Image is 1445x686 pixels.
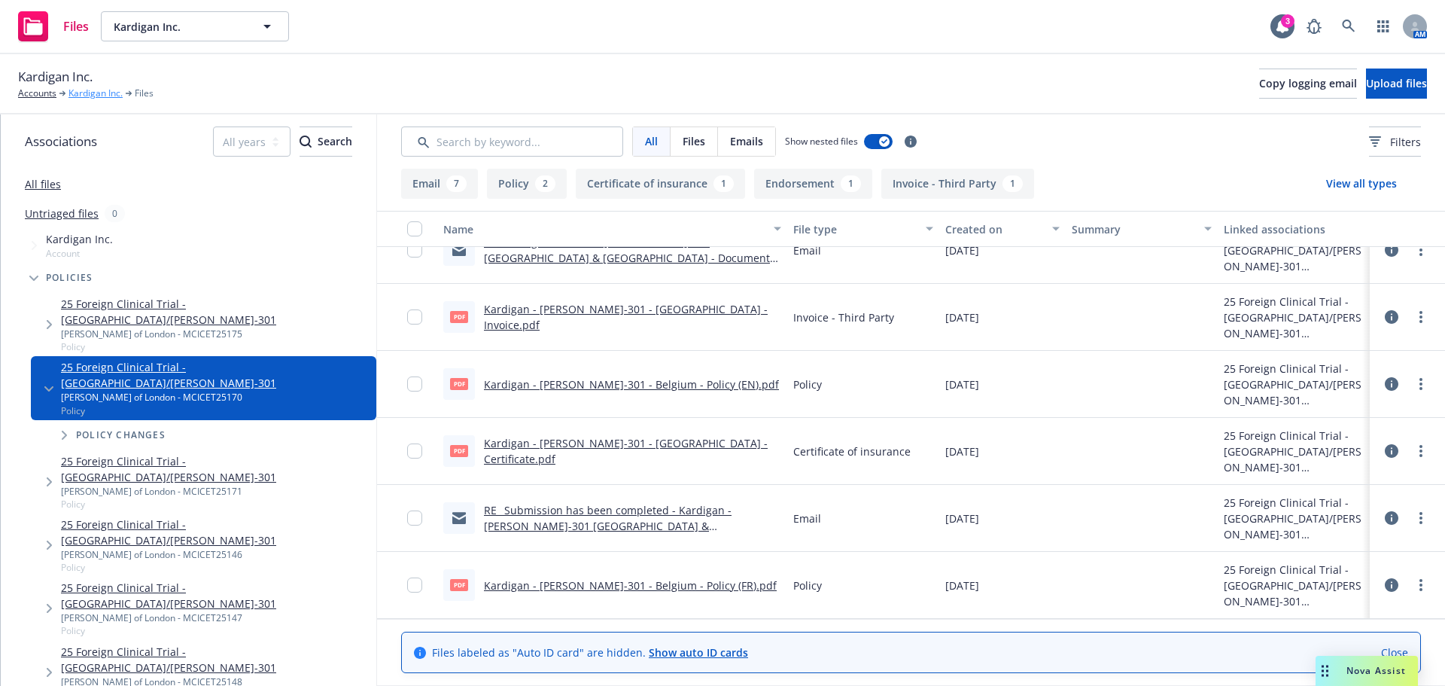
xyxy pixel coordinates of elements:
a: Kardigan - [PERSON_NAME]-301 - [GEOGRAPHIC_DATA] - Certificate.pdf [484,436,768,466]
button: Summary [1066,211,1218,247]
a: Search [1334,11,1364,41]
a: 25 Foreign Clinical Trial - [GEOGRAPHIC_DATA]/[PERSON_NAME]-301 [61,580,370,611]
span: Kardigan Inc. [46,231,113,247]
span: Files labeled as "Auto ID card" are hidden. [432,645,748,660]
span: [DATE] [945,377,979,392]
button: Name [437,211,787,247]
div: 1 [841,175,861,192]
button: View all types [1302,169,1421,199]
div: 25 Foreign Clinical Trial - [GEOGRAPHIC_DATA]/[PERSON_NAME]-301 [1224,495,1364,542]
a: Accounts [18,87,56,100]
div: [PERSON_NAME] of London - MCICET25147 [61,611,370,624]
a: Show auto ID cards [649,645,748,660]
div: [PERSON_NAME] of London - MCICET25170 [61,391,370,404]
div: Search [300,127,352,156]
span: Policy [61,498,370,511]
a: Switch app [1368,11,1398,41]
a: more [1412,576,1430,594]
a: 25 Foreign Clinical Trial - [GEOGRAPHIC_DATA]/[PERSON_NAME]-301 [61,453,370,485]
input: Select all [407,221,422,236]
span: Kardigan Inc. [18,67,93,87]
span: Email [793,242,821,258]
div: 1 [1002,175,1023,192]
div: 2 [535,175,555,192]
span: Policy [793,578,822,593]
button: Invoice - Third Party [881,169,1034,199]
a: All files [25,177,61,191]
input: Toggle Row Selected [407,511,422,526]
span: Policy [793,377,822,392]
input: Toggle Row Selected [407,309,422,325]
div: 7 [446,175,467,192]
a: Kardigan - [PERSON_NAME]-301 - [GEOGRAPHIC_DATA] - Invoice.pdf [484,302,768,332]
span: Upload files [1366,76,1427,90]
span: Kardigan Inc. [114,19,244,35]
div: 25 Foreign Clinical Trial - [GEOGRAPHIC_DATA]/[PERSON_NAME]-301 [1224,227,1364,274]
button: Copy logging email [1259,69,1357,99]
a: Untriaged files [25,206,99,221]
span: Files [683,133,705,149]
span: pdf [450,445,468,456]
div: 25 Foreign Clinical Trial - [GEOGRAPHIC_DATA]/[PERSON_NAME]-301 [1224,562,1364,609]
button: Filters [1369,127,1421,157]
span: pdf [450,311,468,322]
div: Name [443,221,765,237]
span: [DATE] [945,578,979,593]
a: RE_ Submission has been completed - Kardigan - [PERSON_NAME]-301 [GEOGRAPHIC_DATA] & [GEOGRAPHIC_... [484,503,732,549]
a: more [1412,509,1430,527]
span: Filters [1390,134,1421,150]
span: Policy [61,561,370,574]
input: Toggle Row Selected [407,242,422,258]
span: pdf [450,579,468,590]
a: Report a Bug [1299,11,1329,41]
a: 25 Foreign Clinical Trial - [GEOGRAPHIC_DATA]/[PERSON_NAME]-301 [61,517,370,548]
span: Associations [25,132,97,151]
button: File type [787,211,939,247]
div: Summary [1072,221,1195,237]
a: more [1412,442,1430,460]
input: Toggle Row Selected [407,377,422,392]
div: Created on [945,221,1043,237]
input: Toggle Row Selected [407,444,422,459]
span: Policy [61,624,370,637]
a: 25 Foreign Clinical Trial - [GEOGRAPHIC_DATA]/[PERSON_NAME]-301 [61,359,370,391]
button: Email [401,169,478,199]
button: Upload files [1366,69,1427,99]
svg: Search [300,136,312,148]
span: Policy [61,404,370,417]
div: 0 [105,205,125,222]
a: Kardigan - [PERSON_NAME]-301 - Belgium - Policy (EN).pdf [484,377,779,392]
div: File type [793,221,917,237]
a: Files [12,5,95,47]
a: Kardigan Inc. [68,87,123,100]
button: Certificate of insurance [576,169,745,199]
div: Drag to move [1316,656,1334,686]
span: Email [793,511,821,526]
a: more [1412,375,1430,393]
input: Search by keyword... [401,127,623,157]
div: 1 [713,175,734,192]
span: [DATE] [945,444,979,459]
span: Emails [730,133,763,149]
span: [DATE] [945,511,979,526]
button: Kardigan Inc. [101,11,289,41]
a: 25 Foreign Clinical Trial - [GEOGRAPHIC_DATA]/[PERSON_NAME]-301 [61,644,370,675]
span: Filters [1369,134,1421,150]
span: Policy changes [76,431,166,440]
div: 25 Foreign Clinical Trial - [GEOGRAPHIC_DATA]/[PERSON_NAME]-301 [1224,428,1364,475]
div: [PERSON_NAME] of London - MCICET25171 [61,485,370,498]
button: SearchSearch [300,127,352,157]
div: 25 Foreign Clinical Trial - [GEOGRAPHIC_DATA]/[PERSON_NAME]-301 [1224,361,1364,408]
span: Files [135,87,154,100]
a: more [1412,308,1430,326]
span: [DATE] [945,242,979,258]
a: Re_ Kardigan - Protocol [PERSON_NAME]-301 [GEOGRAPHIC_DATA] & [GEOGRAPHIC_DATA] - Documents & Inv... [484,235,775,281]
div: Linked associations [1224,221,1364,237]
a: Close [1381,645,1408,660]
button: Endorsement [754,169,872,199]
span: Policy [61,340,370,353]
span: Account [46,247,113,260]
span: [DATE] [945,309,979,325]
span: Certificate of insurance [793,444,911,459]
span: Policies [46,273,93,282]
